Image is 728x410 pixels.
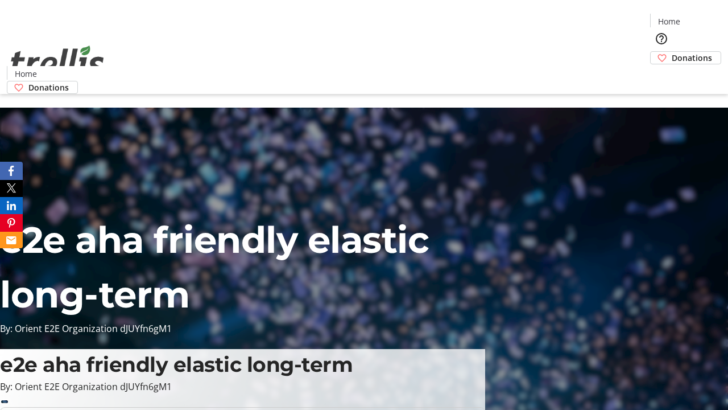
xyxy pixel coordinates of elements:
[28,81,69,93] span: Donations
[650,64,673,87] button: Cart
[650,51,721,64] a: Donations
[7,68,44,80] a: Home
[7,81,78,94] a: Donations
[7,33,108,90] img: Orient E2E Organization dJUYfn6gM1's Logo
[15,68,37,80] span: Home
[672,52,712,64] span: Donations
[658,15,680,27] span: Home
[650,27,673,50] button: Help
[651,15,687,27] a: Home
